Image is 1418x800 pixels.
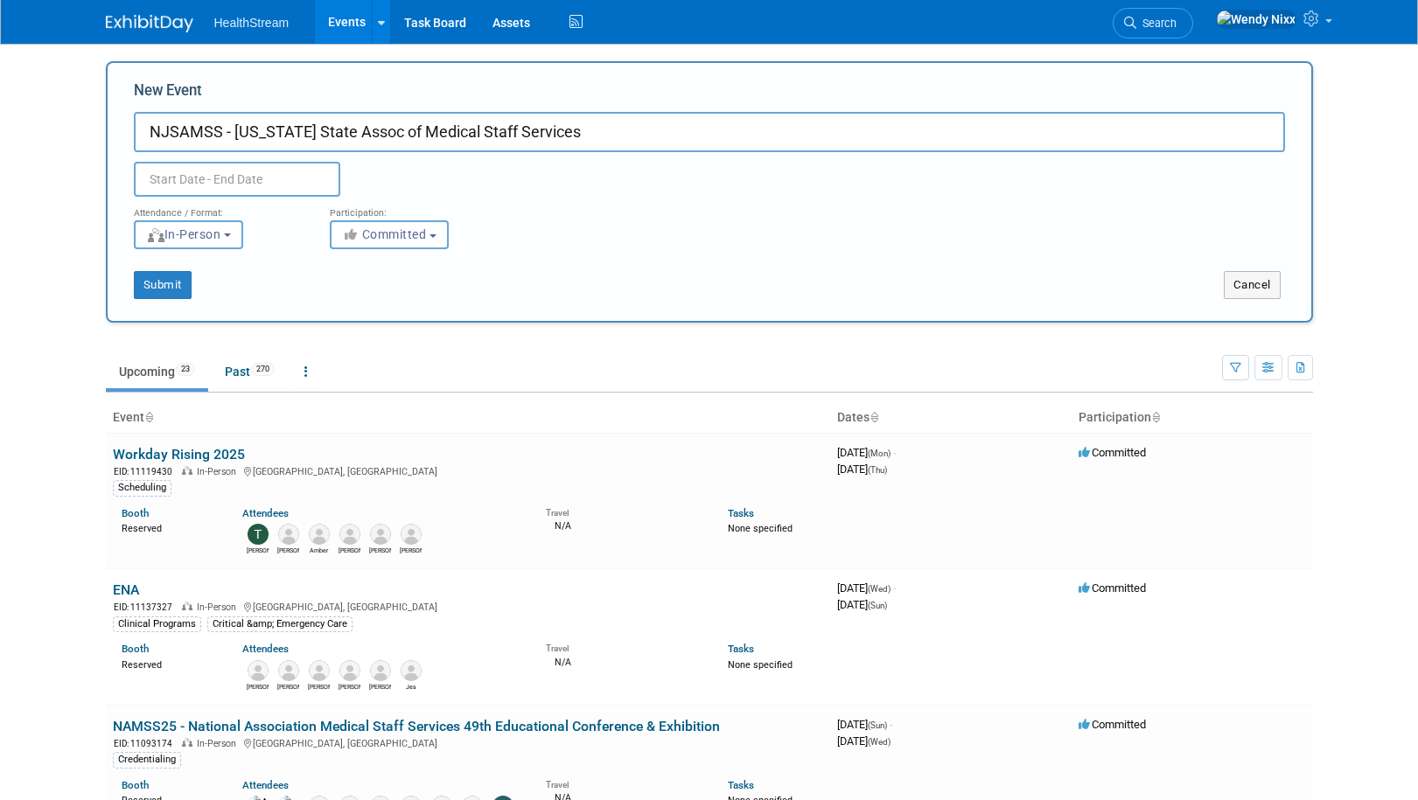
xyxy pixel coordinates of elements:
[122,656,217,671] div: Reserved
[114,467,179,477] span: EID: 11119430
[308,545,330,555] div: Amber Walker
[309,524,330,545] img: Amber Walker
[277,545,299,555] div: Kevin O'Hara
[868,584,891,594] span: (Wed)
[1079,581,1146,595] span: Committed
[1151,410,1160,424] a: Sort by Participation Type
[342,227,427,241] span: Committed
[546,655,702,669] div: N/A
[182,602,192,610] img: In-Person Event
[146,227,221,241] span: In-Person
[114,739,179,748] span: EID: 11093174
[134,271,192,299] button: Submit
[837,446,896,459] span: [DATE]
[113,599,823,614] div: [GEOGRAPHIC_DATA], [GEOGRAPHIC_DATA]
[248,660,269,681] img: Logan Blackfan
[134,162,340,197] input: Start Date - End Date
[278,660,299,681] img: Rachel Fridja
[893,446,896,459] span: -
[251,363,275,376] span: 270
[1079,446,1146,459] span: Committed
[113,581,139,598] a: ENA
[106,15,193,32] img: ExhibitDay
[870,410,878,424] a: Sort by Start Date
[113,718,720,734] a: NAMSS25 - National Association Medical Staff Services 49th Educational Conference & Exhibition
[182,738,192,747] img: In-Person Event
[134,220,243,249] button: In-Person
[728,643,754,655] a: Tasks
[122,519,217,535] div: Reserved
[728,659,793,671] span: None specified
[728,779,754,791] a: Tasks
[1136,17,1177,30] span: Search
[728,507,754,519] a: Tasks
[134,112,1285,152] input: Name of Trade Show / Conference
[247,545,269,555] div: Tiffany Tuetken
[370,524,391,545] img: Amy White
[830,403,1072,433] th: Dates
[401,660,422,681] img: Jes Walker
[182,466,192,475] img: In-Person Event
[1216,10,1296,29] img: Wendy Nixx
[197,466,241,477] span: In-Person
[728,523,793,534] span: None specified
[248,524,269,545] img: Tiffany Tuetken
[106,355,208,388] a: Upcoming23
[242,779,289,791] a: Attendees
[370,660,391,681] img: Kameron Staten
[868,737,891,747] span: (Wed)
[546,502,702,518] div: Travel
[400,681,422,692] div: Jes Walker
[837,581,896,595] span: [DATE]
[837,463,887,476] span: [DATE]
[176,363,195,376] span: 23
[330,220,449,249] button: Committed
[868,720,887,730] span: (Sun)
[890,718,892,731] span: -
[1224,271,1281,299] button: Cancel
[330,197,499,219] div: Participation:
[369,545,391,555] div: Amy White
[134,197,304,219] div: Attendance / Format:
[868,601,887,610] span: (Sun)
[546,518,702,532] div: N/A
[278,524,299,545] img: Kevin O'Hara
[1113,8,1193,38] a: Search
[134,80,202,108] label: New Event
[207,616,353,632] div: Critical &amp; Emergency Care
[113,735,823,750] div: [GEOGRAPHIC_DATA], [GEOGRAPHIC_DATA]
[122,779,149,791] a: Booth
[113,480,171,496] div: Scheduling
[893,581,896,595] span: -
[837,598,887,611] span: [DATE]
[837,734,891,748] span: [DATE]
[242,507,289,519] a: Attendees
[339,681,360,692] div: Kimberly Pantoja
[868,449,891,458] span: (Mon)
[113,616,201,632] div: Clinical Programs
[339,660,360,681] img: Kimberly Pantoja
[546,637,702,654] div: Travel
[106,403,830,433] th: Event
[247,681,269,692] div: Logan Blackfan
[369,681,391,692] div: Kameron Staten
[868,465,887,475] span: (Thu)
[309,660,330,681] img: Daniela Miranda
[113,463,823,478] div: [GEOGRAPHIC_DATA], [GEOGRAPHIC_DATA]
[277,681,299,692] div: Rachel Fridja
[114,602,179,612] span: EID: 11137327
[837,718,892,731] span: [DATE]
[401,524,422,545] img: Doug Keyes
[197,738,241,749] span: In-Person
[546,774,702,790] div: Travel
[339,524,360,545] img: Jenny Goodwin
[212,355,288,388] a: Past270
[197,602,241,613] span: In-Person
[113,752,181,768] div: Credentialing
[242,643,289,655] a: Attendees
[122,507,149,519] a: Booth
[1072,403,1313,433] th: Participation
[113,446,245,463] a: Workday Rising 2025
[214,16,290,30] span: HealthStream
[339,545,360,555] div: Jenny Goodwin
